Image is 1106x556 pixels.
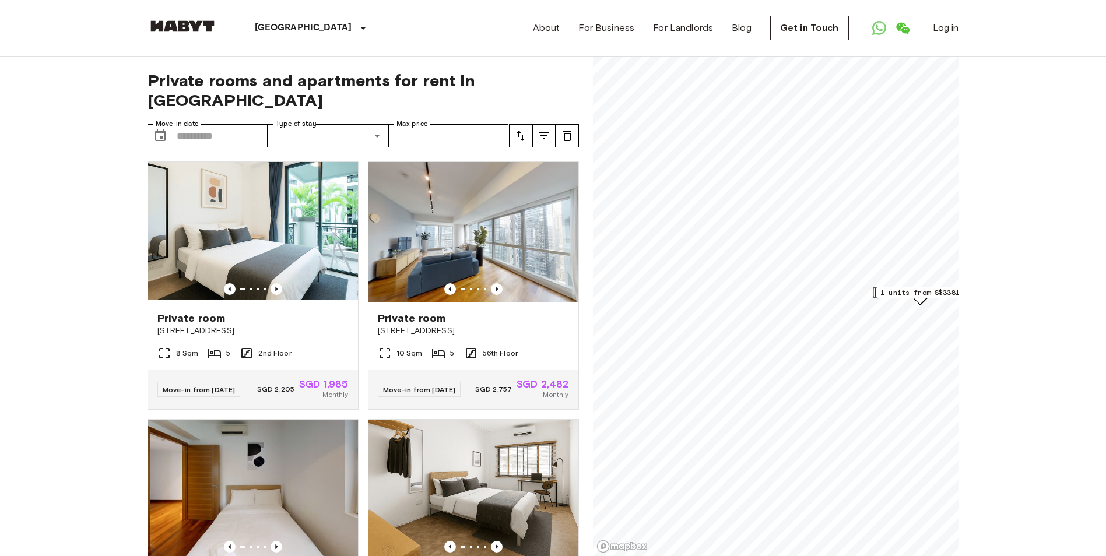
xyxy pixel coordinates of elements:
[532,124,556,147] button: tune
[475,384,512,395] span: SGD 2,757
[176,348,199,358] span: 8 Sqm
[257,384,294,395] span: SGD 2,205
[653,21,713,35] a: For Landlords
[258,348,291,358] span: 2nd Floor
[483,348,518,358] span: 56th Floor
[491,283,503,295] button: Previous image
[368,162,578,302] img: Marketing picture of unit SG-01-072-003-04
[396,348,423,358] span: 10 Sqm
[224,283,236,295] button: Previous image
[368,161,579,410] a: Marketing picture of unit SG-01-072-003-04Previous imagePrevious imagePrivate room[STREET_ADDRESS...
[271,283,282,295] button: Previous image
[770,16,849,40] a: Get in Touch
[148,20,217,32] img: Habyt
[543,389,568,400] span: Monthly
[148,162,358,302] img: Marketing picture of unit SG-01-083-001-005
[396,119,428,129] label: Max price
[226,348,230,358] span: 5
[596,540,648,553] a: Mapbox logo
[509,124,532,147] button: tune
[491,541,503,553] button: Previous image
[556,124,579,147] button: tune
[149,124,172,147] button: Choose date
[378,311,446,325] span: Private room
[732,21,752,35] a: Blog
[255,21,352,35] p: [GEOGRAPHIC_DATA]
[224,541,236,553] button: Previous image
[450,348,454,358] span: 5
[157,325,349,337] span: [STREET_ADDRESS]
[868,16,891,40] a: Open WhatsApp
[148,161,359,410] a: Marketing picture of unit SG-01-083-001-005Previous imagePrevious imagePrivate room[STREET_ADDRES...
[891,16,914,40] a: Open WeChat
[383,385,456,394] span: Move-in from [DATE]
[533,21,560,35] a: About
[880,287,960,298] span: 1 units from S$3381
[163,385,236,394] span: Move-in from [DATE]
[271,541,282,553] button: Previous image
[875,287,965,305] div: Map marker
[156,119,199,129] label: Move-in date
[322,389,348,400] span: Monthly
[157,311,226,325] span: Private room
[276,119,317,129] label: Type of stay
[933,21,959,35] a: Log in
[517,379,568,389] span: SGD 2,482
[299,379,348,389] span: SGD 1,985
[378,325,569,337] span: [STREET_ADDRESS]
[873,287,967,305] div: Map marker
[444,541,456,553] button: Previous image
[148,71,579,110] span: Private rooms and apartments for rent in [GEOGRAPHIC_DATA]
[578,21,634,35] a: For Business
[444,283,456,295] button: Previous image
